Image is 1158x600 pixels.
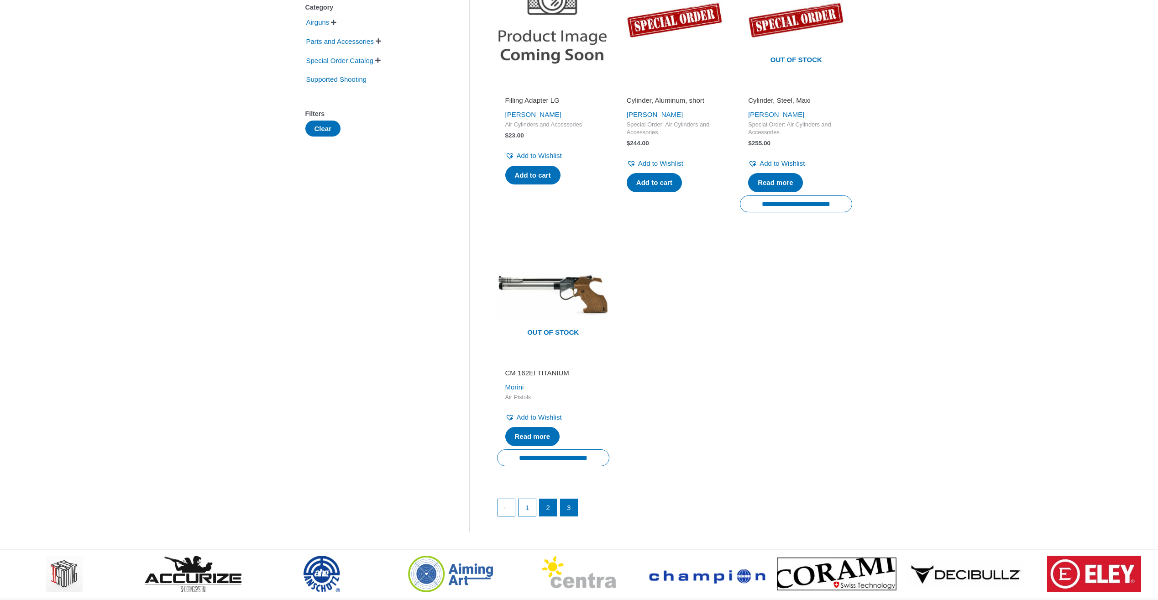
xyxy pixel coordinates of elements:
img: CM 162EI TITANIUM [497,238,609,350]
a: Add to Wishlist [505,149,562,162]
bdi: 255.00 [748,140,770,147]
iframe: Customer reviews powered by Trustpilot [748,83,844,94]
iframe: Customer reviews powered by Trustpilot [505,356,601,367]
span: Air Pistols [505,394,601,401]
h2: Filling Adapter LG [505,96,601,105]
a: Add to Wishlist [748,157,805,170]
a: CM 162EI TITANIUM [505,368,601,381]
span: $ [748,140,752,147]
a: Read more about “CM 162EI TITANIUM” [505,427,560,446]
span:  [331,19,336,26]
iframe: Customer reviews powered by Trustpilot [627,83,723,94]
span: Air Cylinders and Accessories [505,121,601,129]
a: Supported Shooting [305,75,368,83]
a: Parts and Accessories [305,37,375,45]
img: brand logo [1047,556,1141,592]
a: Morini [505,383,524,391]
a: Page 1 [519,499,536,516]
a: Add to Wishlist [627,157,683,170]
span:  [376,38,381,44]
span: Special Order Catalog [305,53,375,68]
h2: CM 162EI TITANIUM [505,368,601,378]
a: [PERSON_NAME] [505,111,561,118]
a: Filling Adapter LG [505,96,601,108]
h2: Cylinder, Aluminum, short [627,96,723,105]
span: Special Order: Air Cylinders and Accessories [748,121,844,136]
span: $ [505,132,509,139]
a: Add to cart: “Cylinder, Aluminum, short” [627,173,682,192]
a: Add to cart: “Filling Adapter LG” [505,166,561,185]
span: Special Order: Air Cylinders and Accessories [627,121,723,136]
nav: Product Pagination [497,499,853,521]
a: Airguns [305,18,330,26]
bdi: 23.00 [505,132,524,139]
span: Out of stock [747,50,845,71]
button: Clear [305,121,341,137]
a: ← [498,499,515,516]
a: [PERSON_NAME] [627,111,683,118]
span: $ [627,140,630,147]
div: Filters [305,107,442,121]
a: Special Order Catalog [305,56,375,63]
span: Out of stock [504,322,603,343]
span: Add to Wishlist [638,159,683,167]
a: Read more about “Cylinder, Steel, Maxi” [748,173,803,192]
bdi: 244.00 [627,140,649,147]
span: Parts and Accessories [305,34,375,49]
span:  [375,57,381,63]
a: Cylinder, Steel, Maxi [748,96,844,108]
a: Out of stock [497,238,609,350]
span: Add to Wishlist [517,152,562,159]
span: Add to Wishlist [517,413,562,421]
span: Page 3 [561,499,578,516]
span: Supported Shooting [305,72,368,87]
a: [PERSON_NAME] [748,111,804,118]
iframe: Customer reviews powered by Trustpilot [505,83,601,94]
span: Airguns [305,15,330,30]
a: Cylinder, Aluminum, short [627,96,723,108]
a: Page 2 [540,499,557,516]
span: Add to Wishlist [760,159,805,167]
a: Add to Wishlist [505,411,562,424]
div: Category [305,1,442,14]
h2: Cylinder, Steel, Maxi [748,96,844,105]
